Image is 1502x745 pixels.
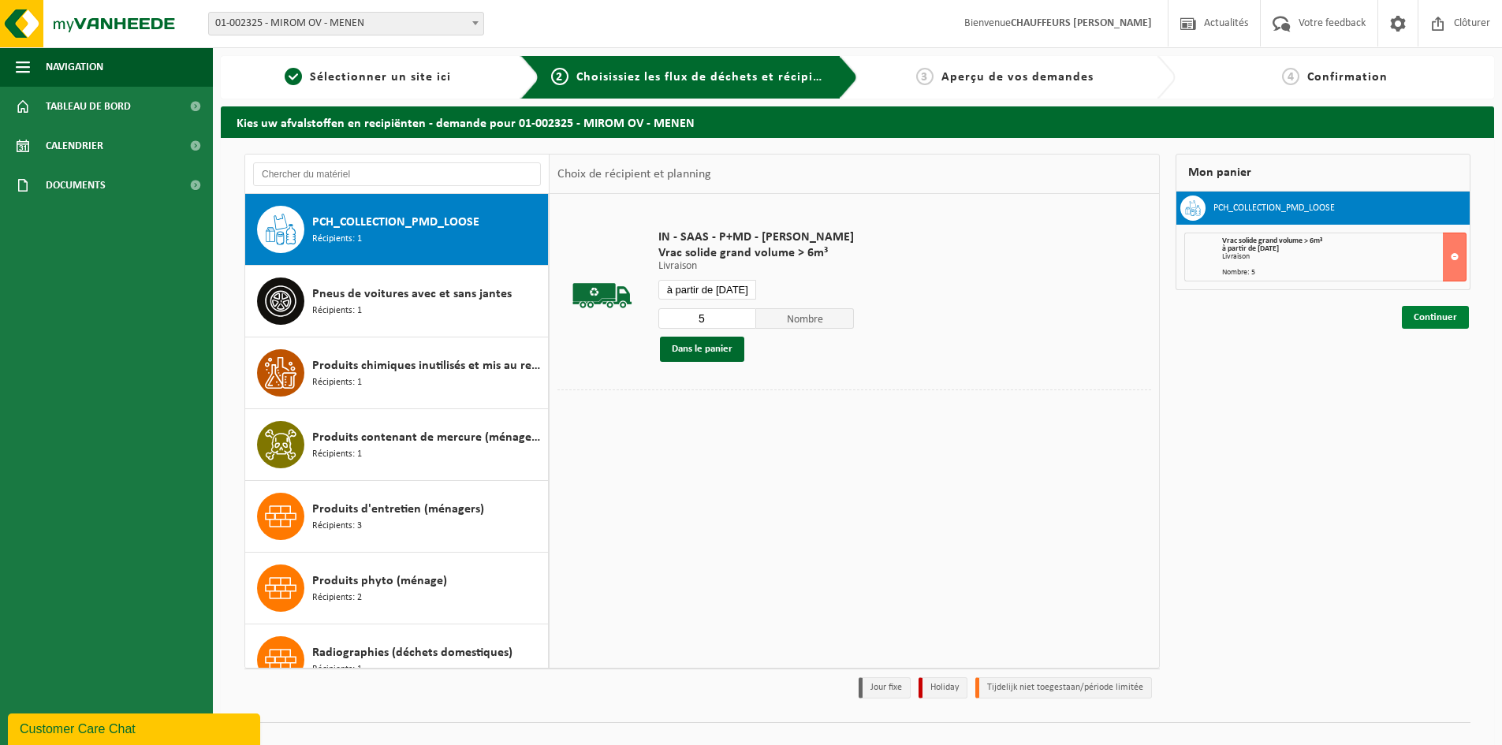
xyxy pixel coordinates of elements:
[975,677,1152,698] li: Tijdelijk niet toegestaan/période limitée
[312,232,362,247] span: Récipients: 1
[1011,17,1152,29] strong: CHAUFFEURS [PERSON_NAME]
[660,337,744,362] button: Dans le panier
[245,266,549,337] button: Pneus de voitures avec et sans jantes Récipients: 1
[312,375,362,390] span: Récipients: 1
[1222,253,1466,261] div: Livraison
[1222,269,1466,277] div: Nombre: 5
[312,428,544,447] span: Produits contenant de mercure (ménagers)
[285,68,302,85] span: 1
[658,245,854,261] span: Vrac solide grand volume > 6m³
[859,677,911,698] li: Jour fixe
[46,47,103,87] span: Navigation
[221,106,1494,137] h2: Kies uw afvalstoffen en recipiënten - demande pour 01-002325 - MIROM OV - MENEN
[245,337,549,409] button: Produits chimiques inutilisés et mis au rebut (ménages) Récipients: 1
[1213,196,1335,221] h3: PCH_COLLECTION_PMD_LOOSE
[658,261,854,272] p: Livraison
[312,213,479,232] span: PCH_COLLECTION_PMD_LOOSE
[1307,71,1388,84] span: Confirmation
[919,677,967,698] li: Holiday
[245,553,549,624] button: Produits phyto (ménage) Récipients: 2
[46,166,106,205] span: Documents
[310,71,451,84] span: Sélectionner un site ici
[312,500,484,519] span: Produits d'entretien (ménagers)
[756,308,854,329] span: Nombre
[312,356,544,375] span: Produits chimiques inutilisés et mis au rebut (ménages)
[1222,237,1322,245] span: Vrac solide grand volume > 6m³
[1222,244,1279,253] strong: à partir de [DATE]
[245,409,549,481] button: Produits contenant de mercure (ménagers) Récipients: 1
[1402,306,1469,329] a: Continuer
[253,162,541,186] input: Chercher du matériel
[46,87,131,126] span: Tableau de bord
[550,155,719,194] div: Choix de récipient et planning
[941,71,1094,84] span: Aperçu de vos demandes
[916,68,934,85] span: 3
[46,126,103,166] span: Calendrier
[208,12,484,35] span: 01-002325 - MIROM OV - MENEN
[245,481,549,553] button: Produits d'entretien (ménagers) Récipients: 3
[312,285,512,304] span: Pneus de voitures avec et sans jantes
[209,13,483,35] span: 01-002325 - MIROM OV - MENEN
[551,68,568,85] span: 2
[229,68,508,87] a: 1Sélectionner un site ici
[312,643,512,662] span: Radiographies (déchets domestiques)
[658,229,854,245] span: IN - SAAS - P+MD - [PERSON_NAME]
[8,710,263,745] iframe: chat widget
[312,447,362,462] span: Récipients: 1
[312,590,362,605] span: Récipients: 2
[576,71,839,84] span: Choisissiez les flux de déchets et récipients
[1176,154,1470,192] div: Mon panier
[245,624,549,696] button: Radiographies (déchets domestiques) Récipients: 1
[245,194,549,266] button: PCH_COLLECTION_PMD_LOOSE Récipients: 1
[312,519,362,534] span: Récipients: 3
[658,280,756,300] input: Sélectionnez date
[312,662,362,677] span: Récipients: 1
[1282,68,1299,85] span: 4
[312,572,447,590] span: Produits phyto (ménage)
[312,304,362,318] span: Récipients: 1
